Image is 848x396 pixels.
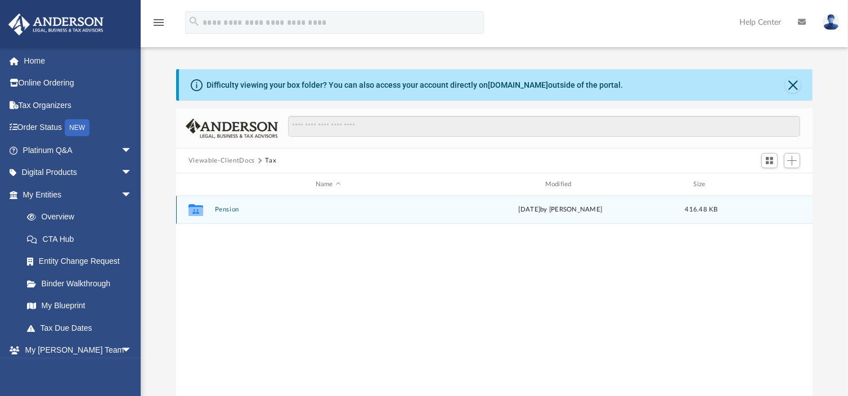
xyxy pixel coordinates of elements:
img: User Pic [823,14,840,30]
span: arrow_drop_down [121,139,143,162]
span: arrow_drop_down [121,161,143,184]
button: Add [784,153,801,169]
button: Pension [214,206,442,213]
a: Overview [16,206,149,228]
a: Entity Change Request [16,250,149,273]
div: Size [679,179,724,190]
a: Home [8,49,149,72]
button: Switch to Grid View [761,153,778,169]
a: My [PERSON_NAME] Teamarrow_drop_down [8,339,143,362]
a: Online Ordering [8,72,149,94]
a: My Entitiesarrow_drop_down [8,183,149,206]
button: Viewable-ClientDocs [189,156,255,166]
a: Platinum Q&Aarrow_drop_down [8,139,149,161]
a: Binder Walkthrough [16,272,149,295]
div: id [181,179,209,190]
a: [DOMAIN_NAME] [488,80,548,89]
input: Search files and folders [288,116,801,137]
button: Tax [265,156,276,166]
div: [DATE] by [PERSON_NAME] [447,205,674,215]
span: 416.48 KB [685,206,717,213]
div: NEW [65,119,89,136]
span: arrow_drop_down [121,183,143,206]
i: menu [152,16,165,29]
a: Order StatusNEW [8,116,149,139]
span: arrow_drop_down [121,339,143,362]
i: search [188,15,200,28]
a: menu [152,21,165,29]
div: Modified [446,179,674,190]
a: CTA Hub [16,228,149,250]
img: Anderson Advisors Platinum Portal [5,13,107,35]
div: Name [214,179,441,190]
a: Digital Productsarrow_drop_down [8,161,149,184]
div: id [729,179,807,190]
a: Tax Organizers [8,94,149,116]
a: My Blueprint [16,295,143,317]
div: Difficulty viewing your box folder? You can also access your account directly on outside of the p... [207,79,623,91]
button: Close [785,77,801,93]
a: Tax Due Dates [16,317,149,339]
